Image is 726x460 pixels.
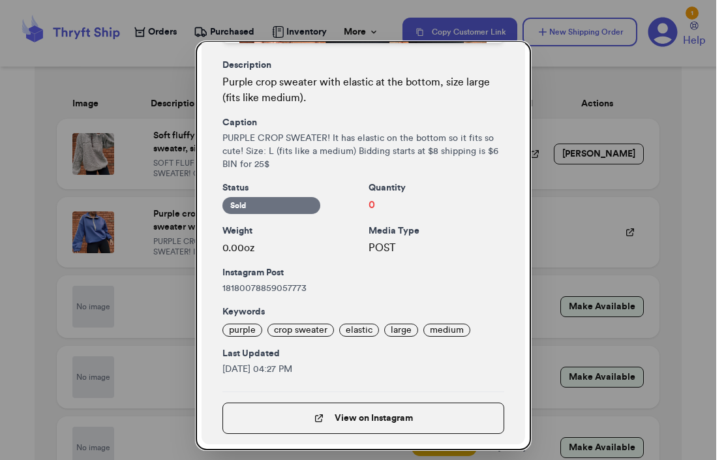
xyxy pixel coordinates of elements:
a: View on Instagram [222,403,504,434]
h3: Weight [222,224,358,238]
h3: Instagram Post [222,266,358,279]
span: crop sweater [267,324,334,337]
p: 0.00 oz [222,240,358,256]
p: POST [369,240,504,256]
span: large [384,324,418,337]
h3: Media Type [369,224,504,238]
span: purple [222,324,262,337]
p: 0 [369,197,504,213]
h3: Keywords [222,305,504,318]
h3: Quantity [369,181,504,194]
h3: Status [222,181,358,194]
span: medium [423,324,470,337]
p: 18180078859057773 [222,282,358,295]
h3: Last Updated [222,347,504,360]
h3: Description [222,59,504,72]
span: elastic [339,324,379,337]
p: PURPLE CROP SWEATER! It has elastic on the bottom so it fits so cute! Size: L (fits like a medium... [222,132,504,171]
p: [DATE] 04:27 PM [222,363,504,376]
span: Sold [222,197,320,214]
p: Purple crop sweater with elastic at the bottom, size large (fits like medium). [222,74,504,106]
h3: Caption [222,116,504,129]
